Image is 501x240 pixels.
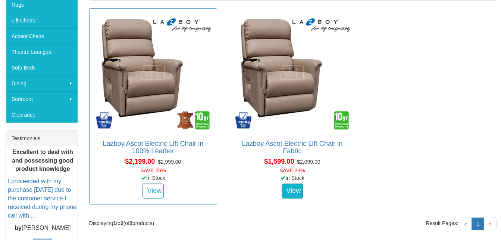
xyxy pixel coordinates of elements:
[227,174,358,182] div: In Stock
[6,28,78,44] a: Accent Chairs
[279,167,305,173] font: SAVE 23%
[6,44,78,60] a: Theatre Lounges
[484,218,497,230] span: »
[264,158,294,165] span: $1,599.00
[8,224,78,233] p: [PERSON_NAME]
[93,12,213,132] img: Lazboy Ascot Electric Lift Chair in 100% Leather
[125,158,155,165] span: $2,199.00
[6,60,78,76] a: Sofa Beds
[297,159,320,165] del: $2,099.00
[472,218,484,230] a: 1
[8,178,76,219] a: I proceeded with my purchase [DATE] due to the customer service I received during my phone call w...
[140,167,166,173] font: SAVE 26%
[6,91,78,107] a: Bedroom
[6,107,78,123] a: Clearance
[6,76,78,91] a: Dining
[129,220,132,226] strong: 2
[15,225,22,231] b: by
[242,140,342,155] a: Lazboy Ascot Electric Lift Chair in Fabric
[158,159,181,165] del: $2,999.00
[143,184,164,199] a: View
[113,220,116,226] strong: 1
[6,131,78,146] div: Testimonials
[120,220,123,226] strong: 2
[88,174,219,182] div: In Stock
[460,218,472,230] span: «
[426,219,458,227] span: Result Pages:
[232,12,352,132] img: Lazboy Ascot Electric Lift Chair in Fabric
[6,13,78,28] a: Lift Chairs
[84,219,292,227] div: Displaying to (of products)
[282,184,303,199] a: View
[103,140,203,155] a: Lazboy Ascot Electric Lift Chair in 100% Leather
[12,149,73,172] b: Excellent to deal with and possessing good product knowledge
